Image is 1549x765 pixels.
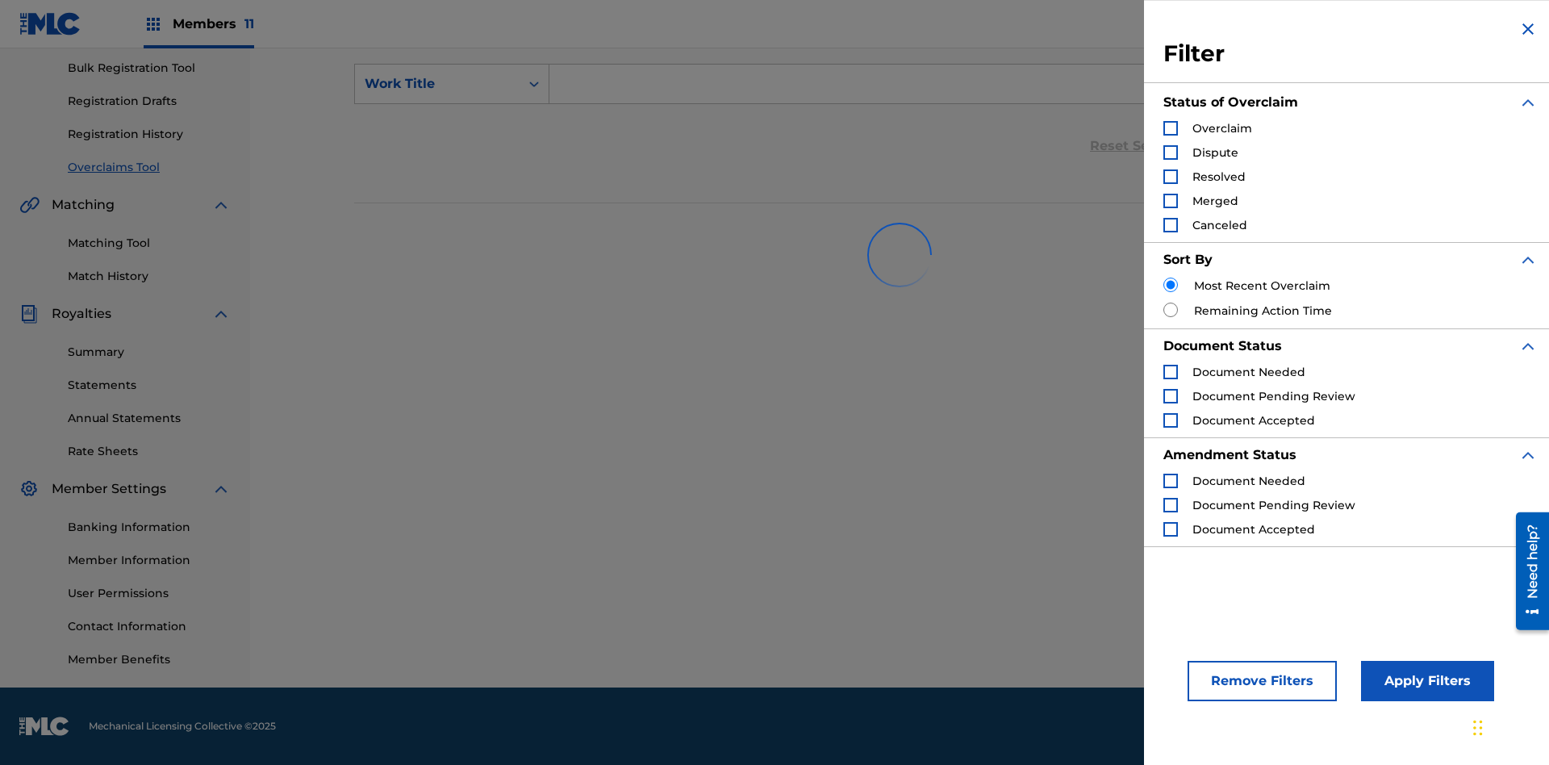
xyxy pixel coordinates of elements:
iframe: Chat Widget [1468,688,1549,765]
img: Royalties [19,304,39,324]
span: Document Needed [1192,474,1305,488]
span: Merged [1192,194,1238,208]
strong: Document Status [1163,338,1282,353]
img: Member Settings [19,479,39,499]
a: Rate Sheets [68,443,231,460]
img: Matching [19,195,40,215]
a: Overclaims Tool [68,159,231,176]
img: expand [1518,337,1538,356]
a: Member Benefits [68,651,231,668]
a: Member Information [68,552,231,569]
img: expand [211,195,231,215]
span: Members [173,15,254,33]
a: Contact Information [68,618,231,635]
span: Document Pending Review [1192,498,1355,512]
img: expand [1518,93,1538,112]
img: expand [1518,250,1538,270]
button: Remove Filters [1188,661,1337,701]
img: expand [211,479,231,499]
span: Resolved [1192,169,1246,184]
div: Drag [1473,704,1483,752]
img: preloader [858,213,942,297]
span: Document Pending Review [1192,389,1355,403]
a: Matching Tool [68,235,231,252]
img: expand [1518,445,1538,465]
span: Matching [52,195,115,215]
a: Summary [68,344,231,361]
span: Document Needed [1192,365,1305,379]
span: Document Accepted [1192,522,1315,537]
span: 11 [244,16,254,31]
button: Apply Filters [1361,661,1494,701]
strong: Status of Overclaim [1163,94,1298,110]
span: Royalties [52,304,111,324]
img: expand [211,304,231,324]
img: Top Rightsholders [144,15,163,34]
a: Banking Information [68,519,231,536]
iframe: Resource Center [1504,506,1549,638]
a: Registration Drafts [68,93,231,110]
img: close [1518,19,1538,39]
a: Bulk Registration Tool [68,60,231,77]
a: Statements [68,377,231,394]
span: Dispute [1192,145,1238,160]
a: Match History [68,268,231,285]
a: Registration History [68,126,231,143]
img: MLC Logo [19,12,81,36]
strong: Amendment Status [1163,447,1296,462]
span: Document Accepted [1192,413,1315,428]
h3: Filter [1163,40,1538,69]
span: Mechanical Licensing Collective © 2025 [89,719,276,734]
img: logo [19,717,69,736]
label: Remaining Action Time [1194,303,1332,320]
div: Work Title [365,74,510,94]
span: Overclaim [1192,121,1252,136]
a: User Permissions [68,585,231,602]
a: Annual Statements [68,410,231,427]
span: Member Settings [52,479,166,499]
form: Search Form [354,64,1445,178]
